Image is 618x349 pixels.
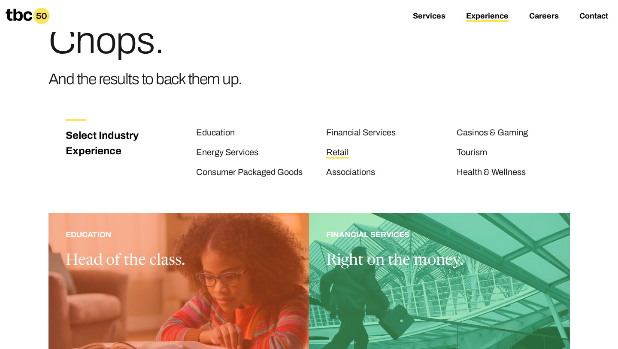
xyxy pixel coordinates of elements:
[457,128,528,139] a: Casinos & Gaming
[529,12,559,22] a: Careers
[326,147,349,159] a: Retail
[196,147,258,159] a: Energy Services
[413,12,445,22] a: Services
[457,147,487,159] a: Tourism
[196,167,303,178] a: Consumer Packaged Goods
[48,67,242,92] h3: And the results to back them up.
[66,128,148,159] h3: Select Industry Experience
[48,22,242,60] h1: Chops.
[196,128,235,139] a: Education
[457,167,526,178] a: Health & Wellness
[579,12,608,22] a: Contact
[326,167,375,178] a: Associations
[326,128,396,139] a: Financial Services
[466,12,509,22] a: Experience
